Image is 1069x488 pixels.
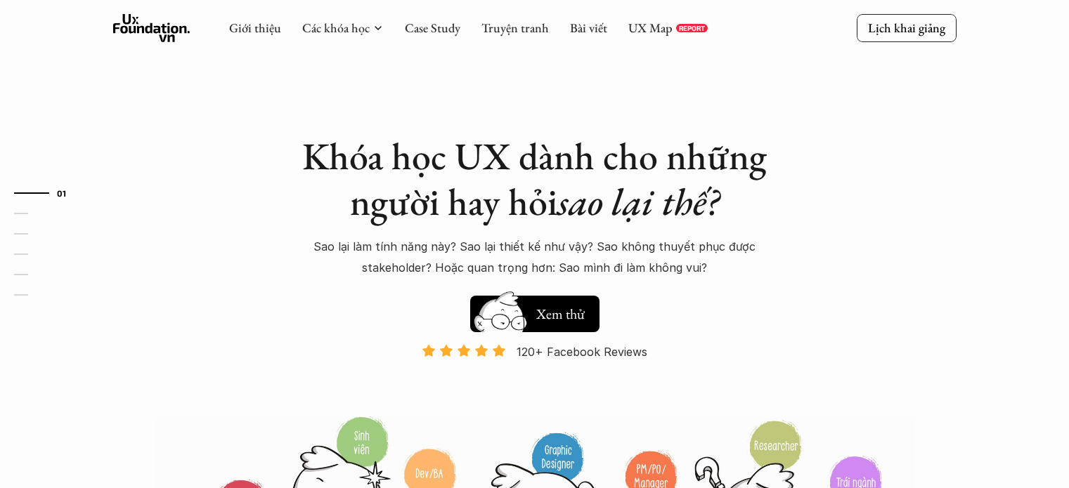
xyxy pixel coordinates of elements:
p: Lịch khai giảng [868,20,945,36]
a: Case Study [405,20,460,36]
p: 120+ Facebook Reviews [517,341,647,362]
a: Giới thiệu [229,20,281,36]
a: Bài viết [570,20,607,36]
h1: Khóa học UX dành cho những người hay hỏi [289,133,781,225]
a: 120+ Facebook Reviews [410,343,660,414]
em: sao lại thế? [557,177,719,226]
a: Các khóa học [302,20,370,36]
a: Lịch khai giảng [857,14,957,41]
p: Sao lại làm tính năng này? Sao lại thiết kế như vậy? Sao không thuyết phục được stakeholder? Hoặc... [289,236,781,279]
p: REPORT [679,24,705,32]
a: UX Map [628,20,673,36]
h5: Xem thử [536,304,585,324]
a: 01 [14,185,81,202]
a: Truyện tranh [481,20,549,36]
a: REPORT [676,24,708,32]
a: Xem thử [470,289,600,332]
strong: 01 [57,188,67,198]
